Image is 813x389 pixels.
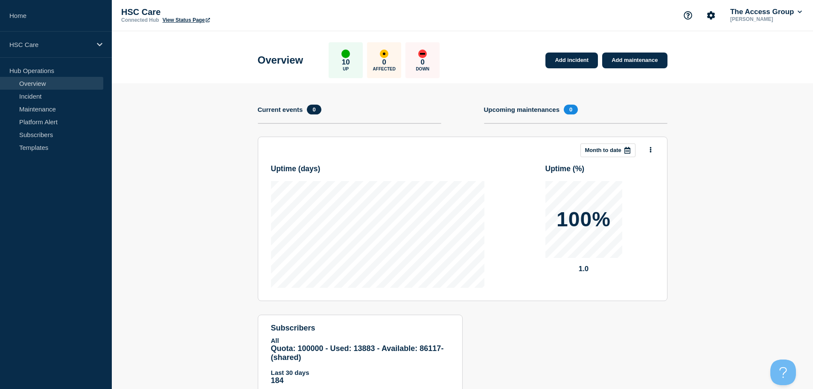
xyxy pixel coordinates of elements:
[163,17,210,23] a: View Status Page
[545,53,598,68] a: Add incident
[484,106,560,113] h4: Upcoming maintenances
[121,17,159,23] p: Connected Hub
[271,369,449,376] p: Last 30 days
[271,337,449,344] p: All
[9,41,91,48] p: HSC Care
[585,147,621,153] p: Month to date
[271,344,444,362] span: Quota: 100000 - Used: 13883 - Available: 86117 - (shared)
[121,7,292,17] p: HSC Care
[545,265,622,273] p: 1.0
[557,209,611,230] p: 100%
[343,67,349,71] p: Up
[258,54,303,66] h1: Overview
[271,324,449,333] h4: subscribers
[580,143,635,157] button: Month to date
[271,164,484,173] h3: Uptime ( days )
[602,53,667,68] a: Add maintenance
[728,16,804,22] p: [PERSON_NAME]
[702,6,720,24] button: Account settings
[770,360,796,385] iframe: Help Scout Beacon - Open
[545,164,654,173] h3: Uptime ( % )
[679,6,697,24] button: Support
[382,58,386,67] p: 0
[258,106,303,113] h4: Current events
[341,50,350,58] div: up
[564,105,578,114] span: 0
[418,50,427,58] div: down
[416,67,429,71] p: Down
[380,50,388,58] div: affected
[271,376,449,385] p: 184
[342,58,350,67] p: 10
[373,67,396,71] p: Affected
[307,105,321,114] span: 0
[421,58,425,67] p: 0
[728,8,804,16] button: The Access Group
